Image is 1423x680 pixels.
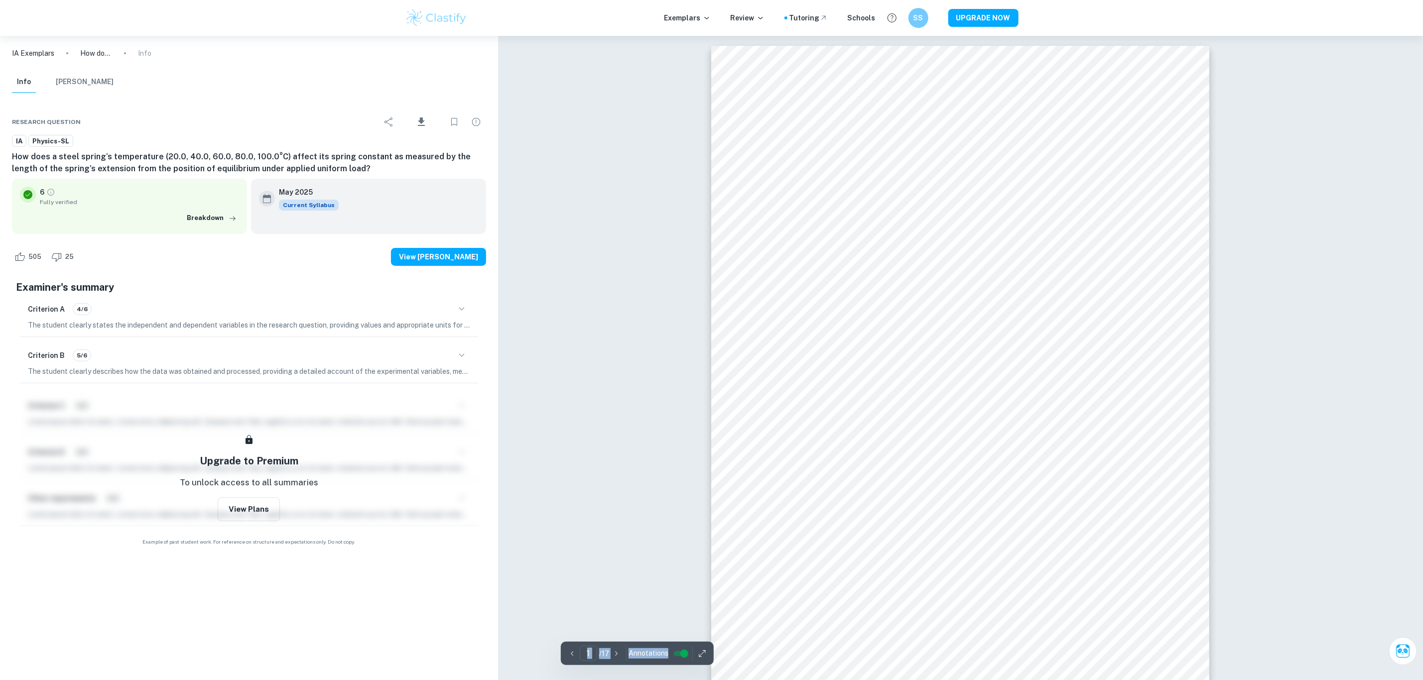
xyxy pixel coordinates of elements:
[46,188,55,197] a: Grade fully verified
[379,112,399,132] div: Share
[73,351,91,360] span: 5/6
[28,366,470,377] p: The student clearly describes how the data was obtained and processed, providing a detailed accou...
[948,9,1019,27] button: UPGRADE NOW
[80,48,112,59] p: How does a steel spring’s temperature (20.0, 40.0, 60.0, 80.0, 100.0°C) affect its spring constan...
[279,200,339,211] div: This exemplar is based on the current syllabus. Feel free to refer to it for inspiration/ideas wh...
[29,136,73,146] span: Physics-SL
[884,9,901,26] button: Help and Feedback
[405,8,468,28] img: Clastify logo
[12,151,486,175] h6: How does a steel spring’s temperature (20.0, 40.0, 60.0, 80.0, 100.0°C) affect its spring constan...
[28,135,73,147] a: Physics-SL
[12,135,26,147] a: IA
[12,117,81,126] span: Research question
[12,71,36,93] button: Info
[12,136,26,146] span: IA
[28,350,65,361] h6: Criterion B
[138,48,151,59] p: Info
[599,648,609,659] p: / 17
[912,12,924,23] h6: SS
[200,453,298,468] h5: Upgrade to Premium
[789,12,828,23] a: Tutoring
[391,248,486,266] button: View [PERSON_NAME]
[49,249,79,265] div: Dislike
[28,320,470,331] p: The student clearly states the independent and dependent variables in the research question, prov...
[848,12,876,23] a: Schools
[218,497,280,521] button: View Plans
[12,48,54,59] a: IA Exemplars
[12,538,486,546] span: Example of past student work. For reference on structure and expectations only. Do not copy.
[16,280,482,295] h5: Examiner's summary
[60,252,79,262] span: 25
[40,198,239,207] span: Fully verified
[1389,637,1417,665] button: Ask Clai
[731,12,765,23] p: Review
[908,8,928,28] button: SS
[279,200,339,211] span: Current Syllabus
[40,187,44,198] p: 6
[28,304,65,315] h6: Criterion A
[401,109,442,135] div: Download
[12,249,47,265] div: Like
[73,305,91,314] span: 4/6
[184,211,239,226] button: Breakdown
[444,112,464,132] div: Bookmark
[629,648,668,659] span: Annotations
[466,112,486,132] div: Report issue
[279,187,331,198] h6: May 2025
[180,476,318,489] p: To unlock access to all summaries
[23,252,47,262] span: 505
[664,12,711,23] p: Exemplars
[56,71,114,93] button: [PERSON_NAME]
